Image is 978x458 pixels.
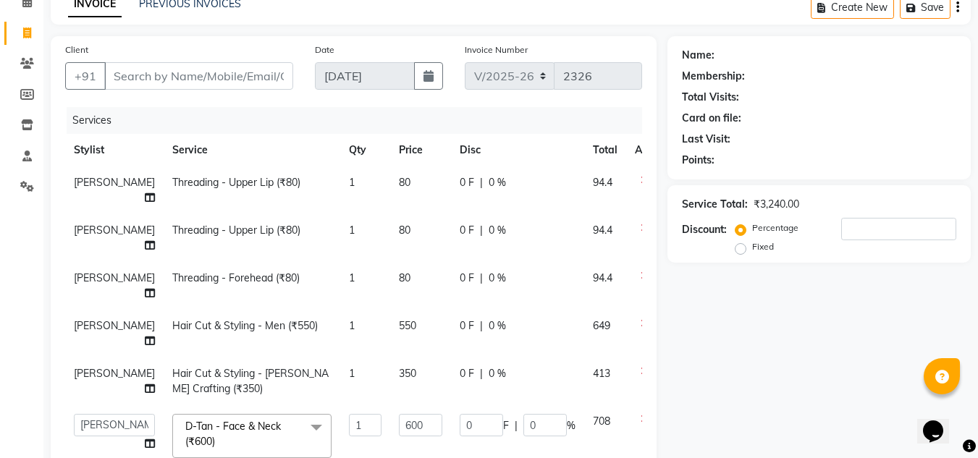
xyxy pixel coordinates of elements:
[172,319,318,332] span: Hair Cut & Styling - Men (₹550)
[74,224,155,237] span: [PERSON_NAME]
[682,69,745,84] div: Membership:
[349,367,355,380] span: 1
[340,134,390,166] th: Qty
[593,176,612,189] span: 94.4
[754,197,799,212] div: ₹3,240.00
[460,271,474,286] span: 0 F
[584,134,626,166] th: Total
[215,435,222,448] a: x
[593,271,612,284] span: 94.4
[567,418,576,433] span: %
[172,367,329,395] span: Hair Cut & Styling - [PERSON_NAME] Crafting (₹350)
[917,400,964,444] iframe: chat widget
[104,62,293,90] input: Search by Name/Mobile/Email/Code
[390,134,451,166] th: Price
[489,175,506,190] span: 0 %
[752,221,798,234] label: Percentage
[460,366,474,381] span: 0 F
[515,418,518,433] span: |
[480,271,483,286] span: |
[74,319,155,332] span: [PERSON_NAME]
[74,367,155,380] span: [PERSON_NAME]
[349,224,355,237] span: 1
[399,271,410,284] span: 80
[460,318,474,334] span: 0 F
[682,48,714,63] div: Name:
[67,107,653,134] div: Services
[460,223,474,238] span: 0 F
[489,318,506,334] span: 0 %
[460,175,474,190] span: 0 F
[185,420,281,448] span: D-Tan - Face & Neck (₹600)
[399,176,410,189] span: 80
[480,175,483,190] span: |
[593,319,610,332] span: 649
[503,418,509,433] span: F
[682,153,714,168] div: Points:
[480,366,483,381] span: |
[626,134,674,166] th: Action
[74,176,155,189] span: [PERSON_NAME]
[465,43,528,56] label: Invoice Number
[399,319,416,332] span: 550
[172,224,300,237] span: Threading - Upper Lip (₹80)
[682,90,739,105] div: Total Visits:
[172,271,300,284] span: Threading - Forehead (₹80)
[480,318,483,334] span: |
[164,134,340,166] th: Service
[65,62,106,90] button: +91
[593,415,610,428] span: 708
[399,367,416,380] span: 350
[489,223,506,238] span: 0 %
[65,134,164,166] th: Stylist
[399,224,410,237] span: 80
[349,271,355,284] span: 1
[489,366,506,381] span: 0 %
[682,111,741,126] div: Card on file:
[593,224,612,237] span: 94.4
[752,240,774,253] label: Fixed
[349,176,355,189] span: 1
[172,176,300,189] span: Threading - Upper Lip (₹80)
[682,222,727,237] div: Discount:
[593,367,610,380] span: 413
[480,223,483,238] span: |
[349,319,355,332] span: 1
[451,134,584,166] th: Disc
[682,132,730,147] div: Last Visit:
[74,271,155,284] span: [PERSON_NAME]
[65,43,88,56] label: Client
[682,197,748,212] div: Service Total:
[315,43,334,56] label: Date
[489,271,506,286] span: 0 %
